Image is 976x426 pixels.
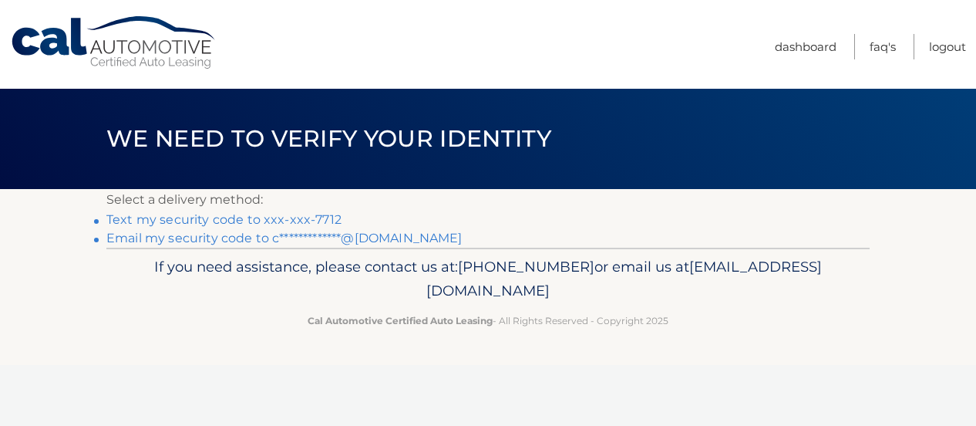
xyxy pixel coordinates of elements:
[775,34,836,59] a: Dashboard
[106,212,342,227] a: Text my security code to xxx-xxx-7712
[116,313,860,329] p: - All Rights Reserved - Copyright 2025
[458,258,594,276] span: [PHONE_NUMBER]
[106,189,870,211] p: Select a delivery method:
[116,255,860,304] p: If you need assistance, please contact us at: or email us at
[929,34,966,59] a: Logout
[308,315,493,326] strong: Cal Automotive Certified Auto Leasing
[870,34,896,59] a: FAQ's
[106,124,551,153] span: We need to verify your identity
[10,15,218,70] a: Cal Automotive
